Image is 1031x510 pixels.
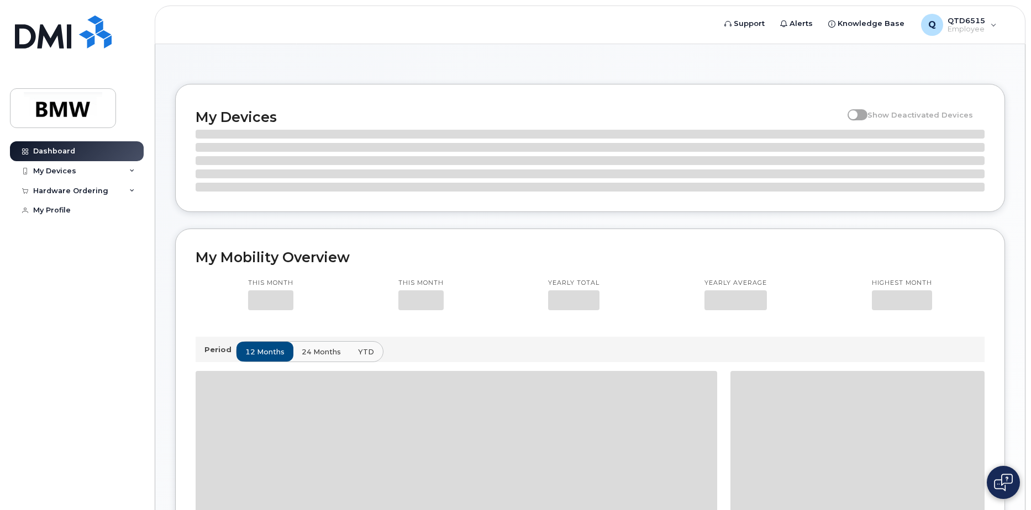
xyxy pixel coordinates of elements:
input: Show Deactivated Devices [848,104,856,113]
p: Period [204,344,236,355]
h2: My Mobility Overview [196,249,985,265]
img: Open chat [994,474,1013,491]
span: Show Deactivated Devices [867,110,973,119]
p: This month [398,279,444,288]
h2: My Devices [196,109,842,125]
span: YTD [358,347,374,357]
p: Yearly total [548,279,599,288]
p: This month [248,279,293,288]
p: Highest month [872,279,932,288]
span: 24 months [302,347,341,357]
p: Yearly average [704,279,767,288]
